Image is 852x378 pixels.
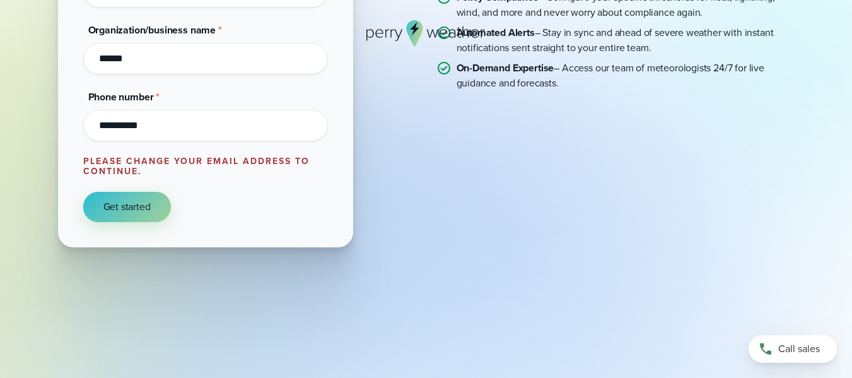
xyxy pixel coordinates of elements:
button: Get started [83,192,171,222]
label: Please change your email address to continue. [83,155,310,178]
p: – Access our team of meteorologists 24/7 for live guidance and forecasts. [457,61,795,91]
a: Call sales [749,335,837,363]
span: Phone number [88,90,154,104]
span: Get started [103,199,151,215]
span: Call sales [778,341,820,357]
strong: On-Demand Expertise [457,61,554,75]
